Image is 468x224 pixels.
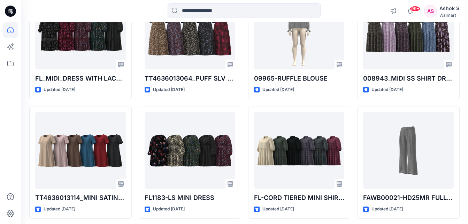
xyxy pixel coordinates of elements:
[145,74,235,83] p: TT4636013064_PUFF SLV MIDI DRESS CB ZIPPER OPTION
[44,206,75,213] p: Updated [DATE]
[363,112,454,189] a: FAWB00021-HD25MR FULL LENGTH WIDE LEG PLEATED TROUSER
[254,74,345,83] p: 09965-RUFFLE BLOUSE
[424,5,437,17] div: AS
[410,6,420,12] span: 99+
[145,112,235,189] a: FL1183-LS MINI DRESS
[35,112,126,189] a: TT4636013114_MINI SATIN SWING DRESS
[363,193,454,203] p: FAWB00021-HD25MR FULL LENGTH WIDE LEG PLEATED TROUSER
[35,193,126,203] p: TT4636013114_MINI SATIN SWING DRESS
[439,4,459,13] div: Ashok S
[439,13,459,18] div: Walmart
[262,206,294,213] p: Updated [DATE]
[145,193,235,203] p: FL1183-LS MINI DRESS
[254,112,345,189] a: FL-CORD TIERED MINI SHIRT DRESS
[262,86,294,94] p: Updated [DATE]
[363,74,454,83] p: 008943_MIDI SS SHIRT DRESS_GE OPTION 2
[153,86,185,94] p: Updated [DATE]
[35,74,126,83] p: FL_MIDI_DRESS WITH LACE TRIM
[371,86,403,94] p: Updated [DATE]
[254,193,345,203] p: FL-CORD TIERED MINI SHIRT DRESS
[153,206,185,213] p: Updated [DATE]
[44,86,75,94] p: Updated [DATE]
[371,206,403,213] p: Updated [DATE]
